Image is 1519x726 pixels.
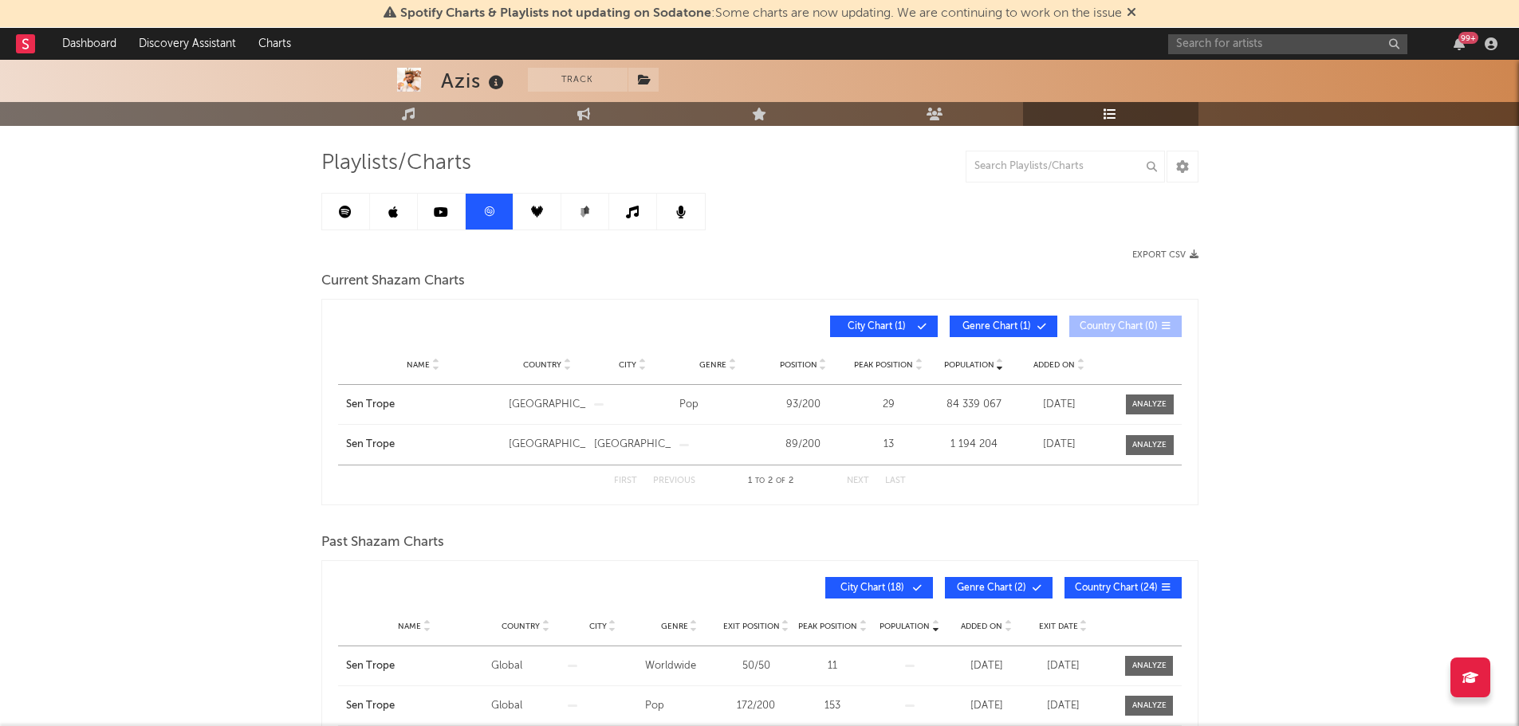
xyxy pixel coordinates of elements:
[798,698,867,714] div: 153
[776,477,785,485] span: of
[950,316,1057,337] button: Genre Chart(1)
[653,477,695,485] button: Previous
[966,151,1165,182] input: Search Playlists/Charts
[528,68,628,92] button: Track
[722,698,790,714] div: 172 / 200
[960,322,1033,332] span: Genre Chart ( 1 )
[798,658,867,674] div: 11
[1127,7,1136,20] span: Dismiss
[645,698,714,714] div: Pop
[502,622,540,631] span: Country
[1458,32,1478,44] div: 99 +
[798,622,857,631] span: Peak Position
[847,477,869,485] button: Next
[722,658,790,674] div: 50 / 50
[935,397,1013,413] div: 84 339 067
[755,477,765,485] span: to
[1029,698,1097,714] div: [DATE]
[850,437,927,453] div: 13
[594,437,671,453] div: [GEOGRAPHIC_DATA]
[840,322,914,332] span: City Chart ( 1 )
[407,360,430,370] span: Name
[441,68,508,94] div: Azis
[727,472,815,491] div: 1 2 2
[321,272,465,291] span: Current Shazam Charts
[836,583,909,593] span: City Chart ( 18 )
[935,437,1013,453] div: 1 194 204
[723,622,780,631] span: Exit Position
[589,622,607,631] span: City
[952,698,1021,714] div: [DATE]
[491,698,560,714] div: Global
[51,28,128,60] a: Dashboard
[1029,658,1097,674] div: [DATE]
[1021,397,1098,413] div: [DATE]
[699,360,726,370] span: Genre
[614,477,637,485] button: First
[880,622,930,631] span: Population
[955,583,1029,593] span: Genre Chart ( 2 )
[1069,316,1182,337] button: Country Chart(0)
[321,533,444,552] span: Past Shazam Charts
[679,397,757,413] div: Pop
[1033,360,1075,370] span: Added On
[825,577,933,598] button: City Chart(18)
[346,437,501,453] a: Sen Trope
[780,360,817,370] span: Position
[523,360,561,370] span: Country
[830,316,938,337] button: City Chart(1)
[944,360,994,370] span: Population
[765,397,842,413] div: 93 / 200
[1168,34,1407,54] input: Search for artists
[1454,37,1465,50] button: 99+
[952,658,1021,674] div: [DATE]
[945,577,1053,598] button: Genre Chart(2)
[765,437,842,453] div: 89 / 200
[509,437,586,453] div: [GEOGRAPHIC_DATA]
[961,622,1002,631] span: Added On
[398,622,421,631] span: Name
[1039,622,1078,631] span: Exit Date
[346,698,484,714] a: Sen Trope
[491,658,560,674] div: Global
[661,622,688,631] span: Genre
[400,7,1122,20] span: : Some charts are now updating. We are continuing to work on the issue
[247,28,302,60] a: Charts
[509,397,586,413] div: [GEOGRAPHIC_DATA]
[854,360,913,370] span: Peak Position
[346,397,501,413] a: Sen Trope
[321,154,471,173] span: Playlists/Charts
[885,477,906,485] button: Last
[1080,322,1158,332] span: Country Chart ( 0 )
[850,397,927,413] div: 29
[1064,577,1182,598] button: Country Chart(24)
[645,658,714,674] div: Worldwide
[1021,437,1098,453] div: [DATE]
[1132,250,1198,260] button: Export CSV
[128,28,247,60] a: Discovery Assistant
[1075,583,1158,593] span: Country Chart ( 24 )
[400,7,711,20] span: Spotify Charts & Playlists not updating on Sodatone
[346,658,484,674] a: Sen Trope
[619,360,636,370] span: City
